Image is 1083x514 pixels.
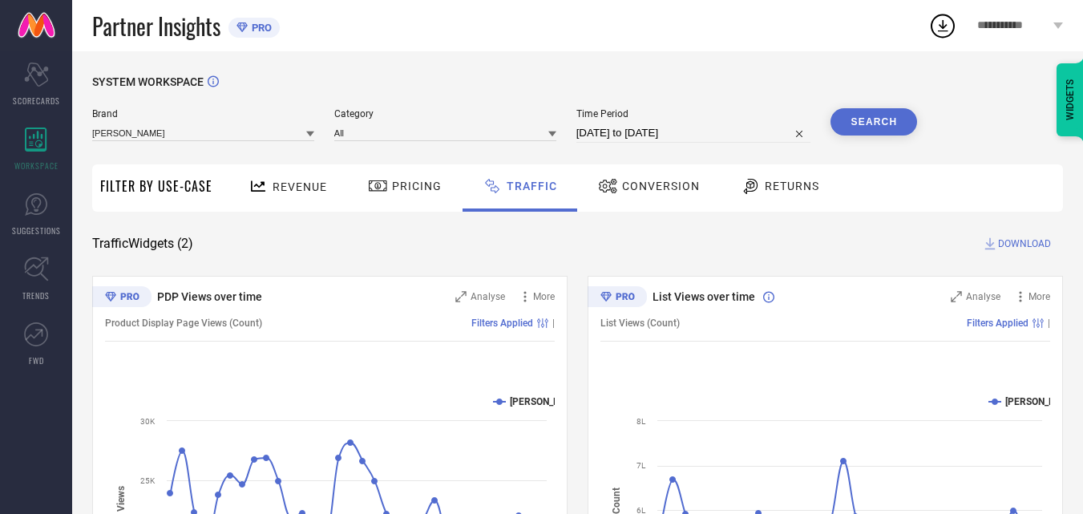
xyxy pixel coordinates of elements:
text: [PERSON_NAME] [510,396,583,407]
span: List Views (Count) [600,318,680,329]
span: Product Display Page Views (Count) [105,318,262,329]
text: 8L [636,417,646,426]
input: Select time period [576,123,811,143]
span: Revenue [273,180,327,193]
text: 25K [140,476,156,485]
div: Premium [92,286,152,310]
div: Premium [588,286,647,310]
span: SUGGESTIONS [12,225,61,237]
button: Search [830,108,917,136]
text: [PERSON_NAME] [1005,396,1078,407]
span: Filters Applied [967,318,1028,329]
span: PRO [248,22,272,34]
text: 30K [140,417,156,426]
span: FWD [29,354,44,366]
div: Open download list [928,11,957,40]
span: SCORECARDS [13,95,60,107]
span: Partner Insights [92,10,220,42]
span: | [552,318,555,329]
text: 7L [636,461,646,470]
span: More [533,291,555,302]
span: Brand [92,108,314,119]
span: Category [334,108,556,119]
span: Time Period [576,108,811,119]
span: Traffic Widgets ( 2 ) [92,236,193,252]
span: SYSTEM WORKSPACE [92,75,204,88]
svg: Zoom [455,291,467,302]
span: PDP Views over time [157,290,262,303]
span: Conversion [622,180,700,192]
span: DOWNLOAD [998,236,1051,252]
span: TRENDS [22,289,50,302]
span: Traffic [507,180,557,192]
span: Analyse [966,291,1000,302]
span: Filter By Use-Case [100,176,212,196]
span: WORKSPACE [14,160,59,172]
span: Pricing [392,180,442,192]
svg: Zoom [951,291,962,302]
span: Filters Applied [471,318,533,329]
span: Returns [765,180,819,192]
span: List Views over time [653,290,755,303]
span: More [1028,291,1050,302]
span: | [1048,318,1050,329]
span: Analyse [471,291,505,302]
